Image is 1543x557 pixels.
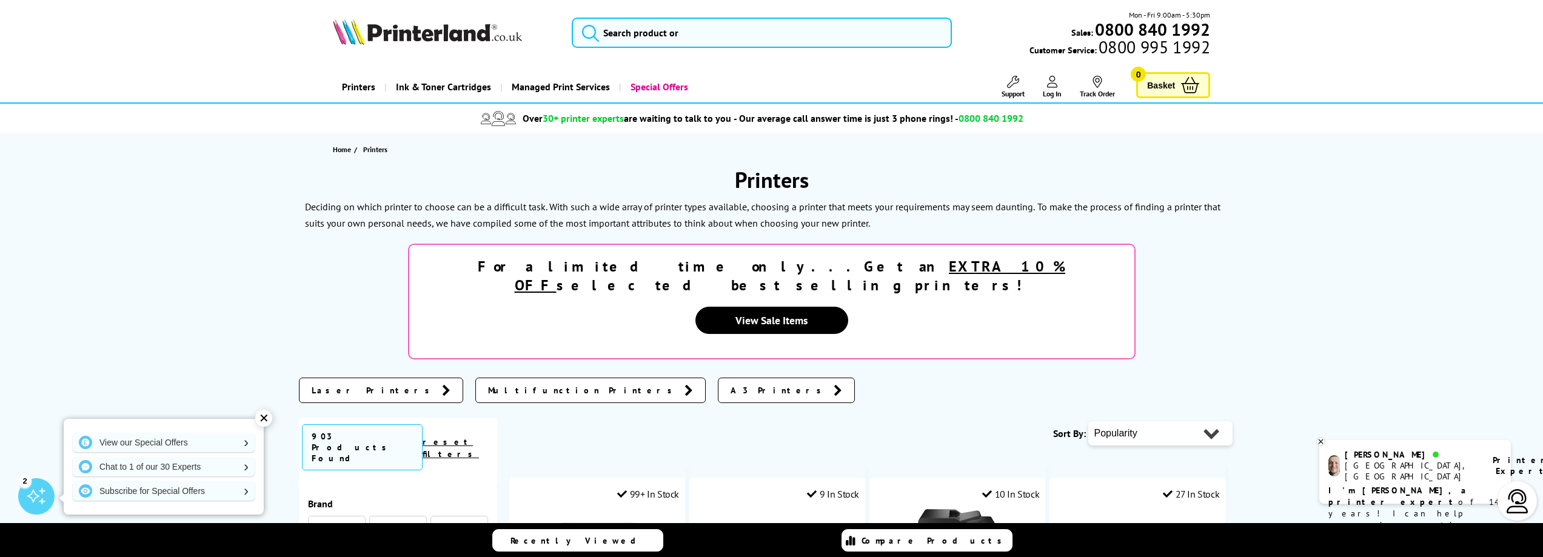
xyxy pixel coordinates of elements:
[333,18,522,45] img: Printerland Logo
[1071,27,1093,38] span: Sales:
[982,488,1039,500] div: 10 In Stock
[1328,485,1502,542] p: of 14 years! I can help you choose the right product
[255,410,272,427] div: ✕
[305,201,1035,213] p: Deciding on which printer to choose can be a difficult task. With such a wide array of printer ty...
[543,112,624,124] span: 30+ printer experts
[333,143,354,156] a: Home
[731,384,828,396] span: A3 Printers
[492,529,663,552] a: Recently Viewed
[1053,427,1086,439] span: Sort By:
[73,433,255,452] a: View our Special Offers
[1136,72,1210,98] a: Basket 0
[384,72,500,102] a: Ink & Toner Cartridges
[500,72,619,102] a: Managed Print Services
[1095,18,1210,41] b: 0800 840 1992
[718,378,855,403] a: A3 Printers
[478,257,1065,295] strong: For a limited time only...Get an selected best selling printers!
[572,18,952,48] input: Search product or
[1002,89,1025,98] span: Support
[1002,76,1025,98] a: Support
[18,474,32,487] div: 2
[1345,460,1478,482] div: [GEOGRAPHIC_DATA], [GEOGRAPHIC_DATA]
[619,72,697,102] a: Special Offers
[305,201,1220,229] p: To make the process of finding a printer that suits your own personal needs, we have compiled som...
[299,378,463,403] a: Laser Printers
[308,498,489,510] div: Brand
[523,112,731,124] span: Over are waiting to talk to you
[302,424,423,470] span: 903 Products Found
[333,72,384,102] a: Printers
[1163,488,1219,500] div: 27 In Stock
[1328,455,1340,476] img: ashley-livechat.png
[488,384,678,396] span: Multifunction Printers
[734,112,1023,124] span: - Our average call answer time is just 3 phone rings! -
[959,112,1023,124] span: 0800 840 1992
[1131,67,1146,82] span: 0
[1043,76,1062,98] a: Log In
[299,165,1245,194] h1: Printers
[1505,489,1530,513] img: user-headset-light.svg
[510,535,648,546] span: Recently Viewed
[333,18,557,47] a: Printerland Logo
[73,457,255,476] a: Chat to 1 of our 30 Experts
[1147,77,1175,93] span: Basket
[1345,449,1478,460] div: [PERSON_NAME]
[842,529,1012,552] a: Compare Products
[1093,24,1210,35] a: 0800 840 1992
[1043,89,1062,98] span: Log In
[695,307,848,334] a: View Sale Items
[1097,41,1210,53] span: 0800 995 1992
[1029,41,1210,56] span: Customer Service:
[396,72,491,102] span: Ink & Toner Cartridges
[617,488,679,500] div: 99+ In Stock
[1328,485,1470,507] b: I'm [PERSON_NAME], a printer expert
[807,488,859,500] div: 9 In Stock
[862,535,1008,546] span: Compare Products
[73,481,255,501] a: Subscribe for Special Offers
[423,436,479,459] a: reset filters
[1080,76,1115,98] a: Track Order
[1129,9,1210,21] span: Mon - Fri 9:00am - 5:30pm
[515,257,1066,295] u: EXTRA 10% OFF
[312,384,436,396] span: Laser Printers
[475,378,706,403] a: Multifunction Printers
[363,145,387,154] span: Printers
